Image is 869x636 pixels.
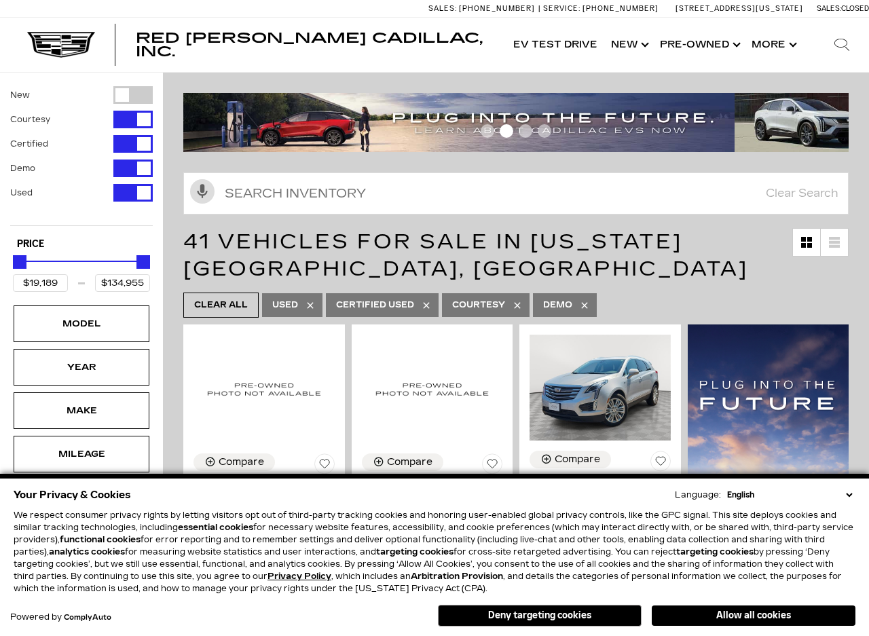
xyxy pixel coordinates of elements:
[136,30,483,60] span: Red [PERSON_NAME] Cadillac, Inc.
[506,18,604,72] a: EV Test Drive
[14,436,149,472] div: MileageMileage
[13,274,68,292] input: Minimum
[183,229,748,281] span: 41 Vehicles for Sale in [US_STATE][GEOGRAPHIC_DATA], [GEOGRAPHIC_DATA]
[583,4,659,13] span: [PHONE_NUMBER]
[543,4,580,13] span: Service:
[14,485,131,504] span: Your Privacy & Cookies
[314,453,335,479] button: Save Vehicle
[650,451,671,476] button: Save Vehicle
[362,335,503,443] img: 2019 Cadillac XT4 AWD Sport
[10,88,30,102] label: New
[362,453,443,471] button: Compare Vehicle
[500,124,513,138] span: Go to slide 2
[459,4,535,13] span: [PHONE_NUMBER]
[530,451,611,468] button: Compare Vehicle
[17,238,146,250] h5: Price
[95,274,150,292] input: Maximum
[178,523,253,532] strong: essential cookies
[10,137,48,151] label: Certified
[543,297,572,314] span: Demo
[60,535,141,544] strong: functional cookies
[193,335,335,443] img: 2020 Cadillac XT4 Premium Luxury
[538,124,551,138] span: Go to slide 4
[14,392,149,429] div: MakeMake
[219,456,264,468] div: Compare
[482,453,502,479] button: Save Vehicle
[183,172,849,214] input: Search Inventory
[48,360,115,375] div: Year
[48,447,115,462] div: Mileage
[10,162,35,175] label: Demo
[136,255,150,269] div: Maximum Price
[387,456,432,468] div: Compare
[14,349,149,386] div: YearYear
[10,113,50,126] label: Courtesy
[10,613,111,622] div: Powered by
[519,124,532,138] span: Go to slide 3
[653,18,745,72] a: Pre-Owned
[530,335,671,441] img: 2018 Cadillac XT5 Premium Luxury AWD
[27,32,95,58] img: Cadillac Dark Logo with Cadillac White Text
[49,547,125,557] strong: analytics cookies
[428,4,457,13] span: Sales:
[336,297,414,314] span: Certified Used
[652,605,855,626] button: Allow all cookies
[411,572,503,581] strong: Arbitration Provision
[10,186,33,200] label: Used
[428,5,538,12] a: Sales: [PHONE_NUMBER]
[438,605,642,626] button: Deny targeting cookies
[555,453,600,466] div: Compare
[48,403,115,418] div: Make
[376,547,454,557] strong: targeting cookies
[481,124,494,138] span: Go to slide 1
[538,5,662,12] a: Service: [PHONE_NUMBER]
[136,31,493,58] a: Red [PERSON_NAME] Cadillac, Inc.
[190,179,215,204] svg: Click to toggle on voice search
[64,614,111,622] a: ComplyAuto
[48,316,115,331] div: Model
[841,4,869,13] span: Closed
[193,453,275,471] button: Compare Vehicle
[675,491,721,499] div: Language:
[183,93,735,152] img: ev-blog-post-banners4
[724,489,855,501] select: Language Select
[13,250,150,292] div: Price
[745,18,801,72] button: More
[676,547,754,557] strong: targeting cookies
[272,297,298,314] span: Used
[10,86,153,225] div: Filter by Vehicle Type
[194,297,248,314] span: Clear All
[676,4,803,13] a: [STREET_ADDRESS][US_STATE]
[817,4,841,13] span: Sales:
[604,18,653,72] a: New
[452,297,505,314] span: Courtesy
[14,305,149,342] div: ModelModel
[13,255,26,269] div: Minimum Price
[14,509,855,595] p: We respect consumer privacy rights by letting visitors opt out of third-party tracking cookies an...
[267,572,331,581] a: Privacy Policy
